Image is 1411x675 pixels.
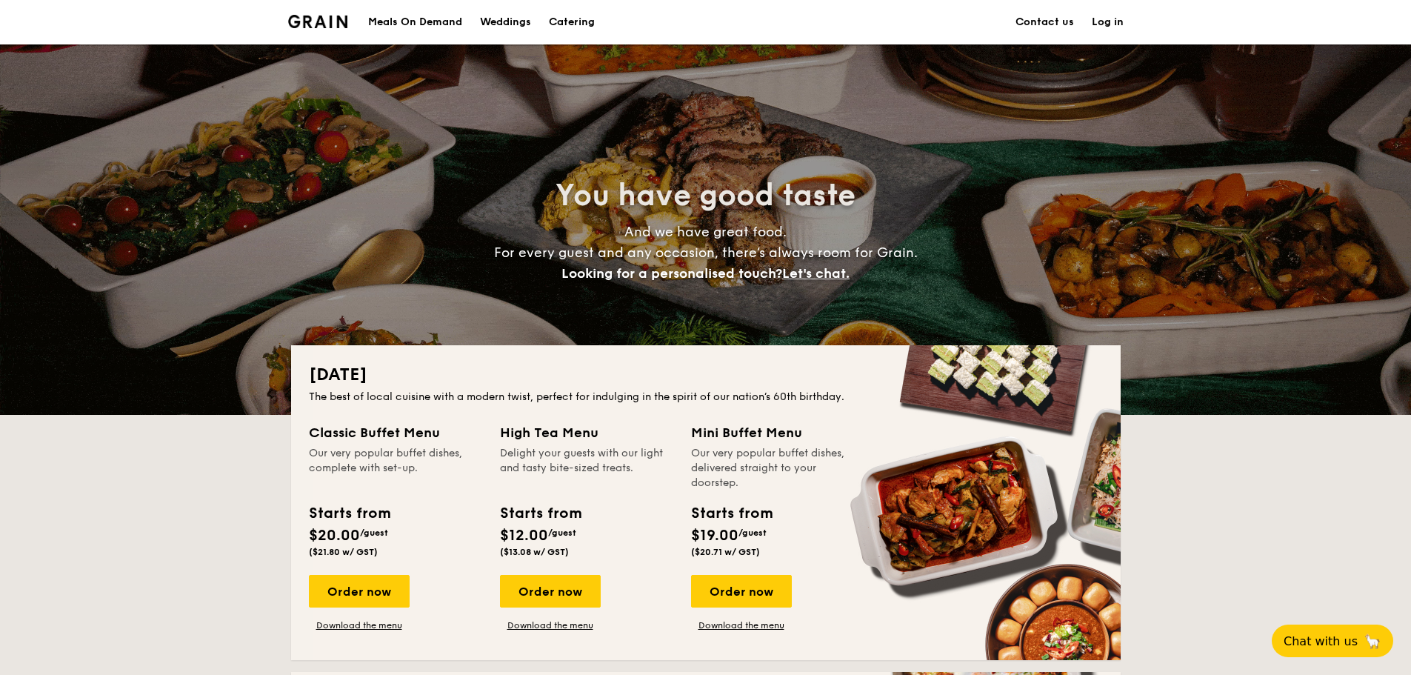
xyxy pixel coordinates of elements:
[691,502,772,525] div: Starts from
[500,619,601,631] a: Download the menu
[500,547,569,557] span: ($13.08 w/ GST)
[309,363,1103,387] h2: [DATE]
[360,528,388,538] span: /guest
[782,265,850,282] span: Let's chat.
[288,15,348,28] img: Grain
[691,422,864,443] div: Mini Buffet Menu
[500,575,601,608] div: Order now
[738,528,767,538] span: /guest
[1284,634,1358,648] span: Chat with us
[288,15,348,28] a: Logotype
[691,547,760,557] span: ($20.71 w/ GST)
[1364,633,1381,650] span: 🦙
[691,527,738,545] span: $19.00
[500,422,673,443] div: High Tea Menu
[309,422,482,443] div: Classic Buffet Menu
[309,527,360,545] span: $20.00
[309,619,410,631] a: Download the menu
[556,178,855,213] span: You have good taste
[691,446,864,491] div: Our very popular buffet dishes, delivered straight to your doorstep.
[309,446,482,491] div: Our very popular buffet dishes, complete with set-up.
[691,619,792,631] a: Download the menu
[500,502,581,525] div: Starts from
[309,547,378,557] span: ($21.80 w/ GST)
[561,265,782,282] span: Looking for a personalised touch?
[494,224,918,282] span: And we have great food. For every guest and any occasion, there’s always room for Grain.
[548,528,576,538] span: /guest
[1272,625,1393,657] button: Chat with us🦙
[500,527,548,545] span: $12.00
[500,446,673,491] div: Delight your guests with our light and tasty bite-sized treats.
[309,390,1103,405] div: The best of local cuisine with a modern twist, perfect for indulging in the spirit of our nation’...
[691,575,792,608] div: Order now
[309,575,410,608] div: Order now
[309,502,390,525] div: Starts from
